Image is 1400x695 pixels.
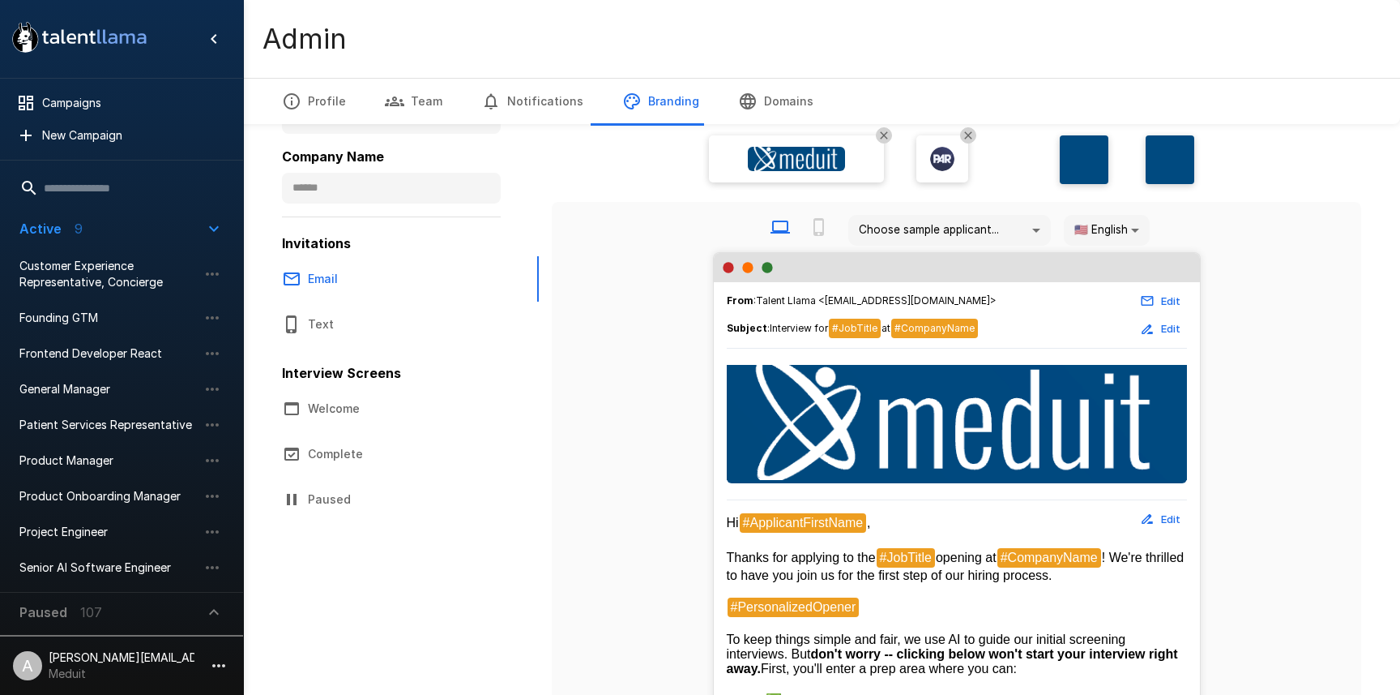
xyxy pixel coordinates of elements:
[262,477,539,522] button: Paused
[727,293,997,309] span: : Talent Llama <[EMAIL_ADDRESS][DOMAIN_NAME]>
[727,633,1129,661] span: To keep things simple and fair, we use AI to guide our initial screening interviews. But
[1135,289,1187,314] button: Edit
[727,647,1181,676] strong: don't worry -- clicking below won't start your interview right away.
[761,662,1017,676] span: First, you'll enter a prep area where you can:
[603,79,719,124] button: Branding
[829,319,881,338] span: #JobTitle
[262,302,539,347] button: Text
[936,551,997,564] span: opening at
[1064,215,1150,246] div: 🇺🇸 English
[719,79,833,124] button: Domains
[282,148,384,165] b: Company Name
[262,79,365,124] button: Profile
[748,147,845,171] img: Banner Logo
[728,598,860,617] span: #PersonalizedOpener
[262,386,539,431] button: Welcome
[462,79,603,124] button: Notifications
[262,256,539,302] button: Email
[262,22,347,56] h4: Admin
[1135,316,1187,341] button: Edit
[262,431,539,477] button: Complete
[727,551,876,564] span: Thanks for applying to the
[727,516,739,530] span: Hi
[770,322,828,334] span: Interview for
[997,548,1101,568] span: #CompanyName
[727,365,1187,480] img: Talent Llama
[727,294,753,307] b: From
[740,513,867,533] span: #ApplicantFirstName
[365,79,462,124] button: Team
[867,516,870,530] span: ,
[916,135,968,182] label: Remove Custom Interviewer
[881,322,890,334] span: at
[1135,507,1187,532] button: Edit
[848,215,1051,246] div: Choose sample applicant...
[877,548,935,568] span: #JobTitle
[891,319,978,338] span: #CompanyName
[709,135,884,182] label: Banner LogoRemove Custom Banner
[876,127,892,144] button: Remove Custom Banner
[727,319,979,339] span: :
[960,127,976,144] button: Remove Custom Interviewer
[930,147,954,171] img: par_avatar.png
[727,322,767,334] b: Subject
